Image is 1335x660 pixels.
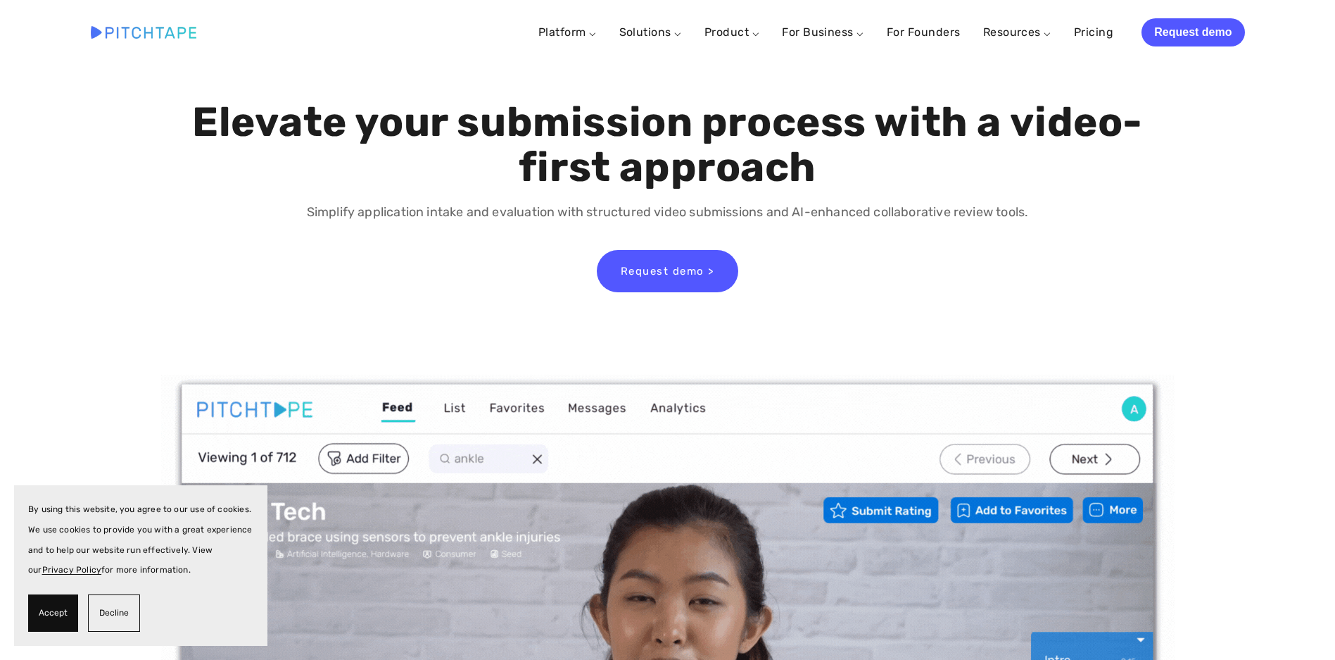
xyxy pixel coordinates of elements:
[42,565,102,575] a: Privacy Policy
[39,603,68,623] span: Accept
[704,25,759,39] a: Product ⌵
[28,594,78,632] button: Accept
[1141,18,1244,46] a: Request demo
[91,26,196,38] img: Pitchtape | Video Submission Management Software
[189,100,1146,190] h1: Elevate your submission process with a video-first approach
[99,603,129,623] span: Decline
[597,250,738,292] a: Request demo >
[189,202,1146,223] p: Simplify application intake and evaluation with structured video submissions and AI-enhanced coll...
[1074,20,1113,45] a: Pricing
[28,499,253,580] p: By using this website, you agree to our use of cookies. We use cookies to provide you with a grea...
[88,594,140,632] button: Decline
[619,25,682,39] a: Solutions ⌵
[887,20,961,45] a: For Founders
[983,25,1051,39] a: Resources ⌵
[14,485,267,646] section: Cookie banner
[782,25,864,39] a: For Business ⌵
[538,25,597,39] a: Platform ⌵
